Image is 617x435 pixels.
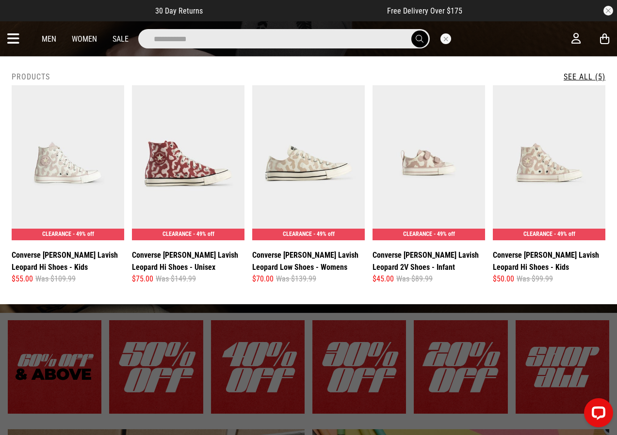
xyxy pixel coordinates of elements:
span: Was $149.99 [156,273,196,285]
span: CLEARANCE [403,231,432,237]
h2: Products [12,72,50,81]
span: CLEARANCE [42,231,71,237]
span: Was $139.99 [276,273,316,285]
a: Converse [PERSON_NAME] Lavish Leopard Hi Shoes - Kids [12,249,124,273]
a: Converse [PERSON_NAME] Lavish Leopard Hi Shoes - Kids [493,249,605,273]
span: Was $89.99 [396,273,433,285]
span: Was $99.99 [517,273,553,285]
span: $75.00 [132,273,153,285]
span: $55.00 [12,273,33,285]
span: 30 Day Returns [155,6,203,16]
img: Converse Chuck Taylor Lavish Leopard Hi Shoes - Kids in Pink [493,85,605,240]
span: CLEARANCE [523,231,552,237]
span: $50.00 [493,273,514,285]
a: Men [42,34,56,44]
span: - 49% off [313,231,335,237]
a: Converse [PERSON_NAME] Lavish Leopard Low Shoes - Womens [252,249,365,273]
a: Sale [113,34,129,44]
a: Converse [PERSON_NAME] Lavish Leopard 2V Shoes - Infant [373,249,485,273]
button: Close search [440,33,451,44]
a: Women [72,34,97,44]
a: Converse [PERSON_NAME] Lavish Leopard Hi Shoes - Unisex [132,249,244,273]
img: Converse Chuck Taylor Lavish Leopard Low Shoes - Womens in Pink [252,85,365,240]
img: Converse Chuck Taylor Lavish Leopard Hi Shoes - Kids in Pink [12,85,124,240]
span: CLEARANCE [283,231,312,237]
span: $45.00 [373,273,394,285]
img: Converse Chuck Taylor Lavish Leopard Hi Shoes - Unisex in Pink [132,85,244,240]
a: See All (5) [564,72,605,81]
span: - 49% off [193,231,214,237]
span: $70.00 [252,273,274,285]
span: Was $109.99 [35,273,76,285]
span: - 49% off [73,231,94,237]
span: - 49% off [554,231,575,237]
span: CLEARANCE [162,231,192,237]
span: - 49% off [434,231,455,237]
img: Converse Chuck Taylor Lavish Leopard 2v Shoes - Infant in Pink [373,85,485,240]
span: Free Delivery Over $175 [387,6,462,16]
iframe: Customer reviews powered by Trustpilot [222,6,368,16]
iframe: LiveChat chat widget [576,394,617,435]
